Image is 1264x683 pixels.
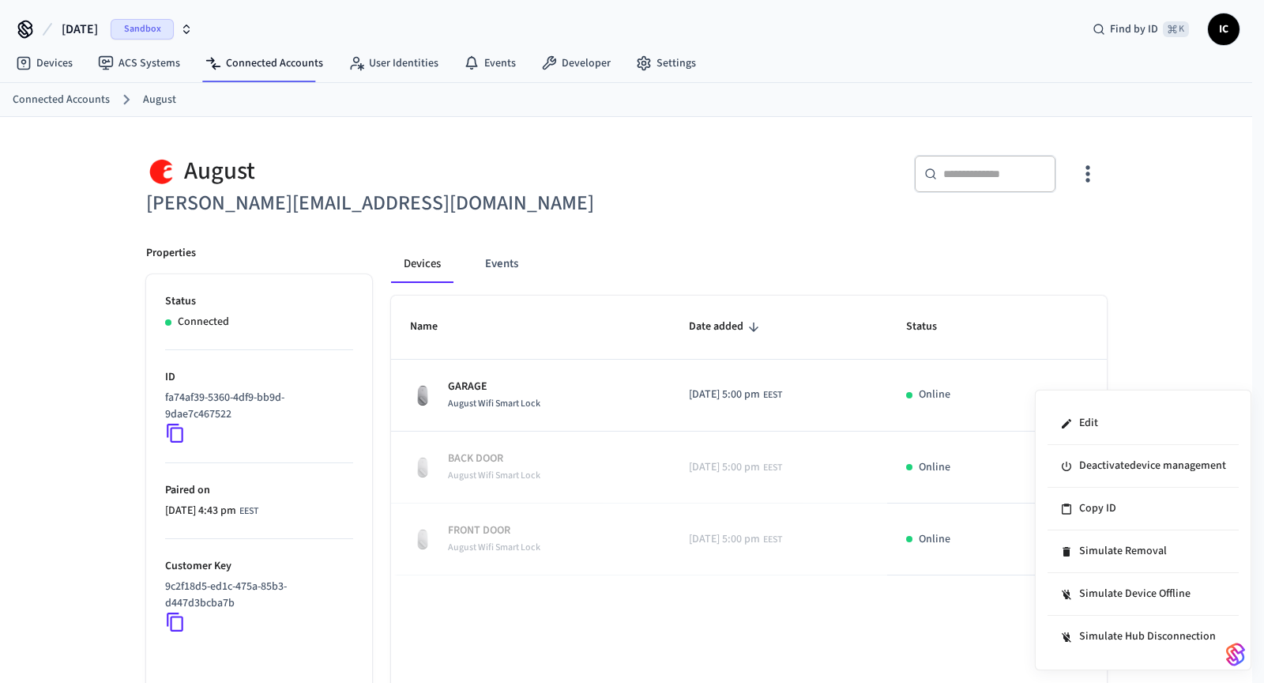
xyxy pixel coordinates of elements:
[1048,530,1239,573] li: Simulate Removal
[1048,573,1239,616] li: Simulate Device Offline
[1048,616,1239,658] li: Simulate Hub Disconnection
[1048,445,1239,488] li: Deactivate device management
[1048,402,1239,445] li: Edit
[1226,642,1245,667] img: SeamLogoGradient.69752ec5.svg
[1048,488,1239,530] li: Copy ID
